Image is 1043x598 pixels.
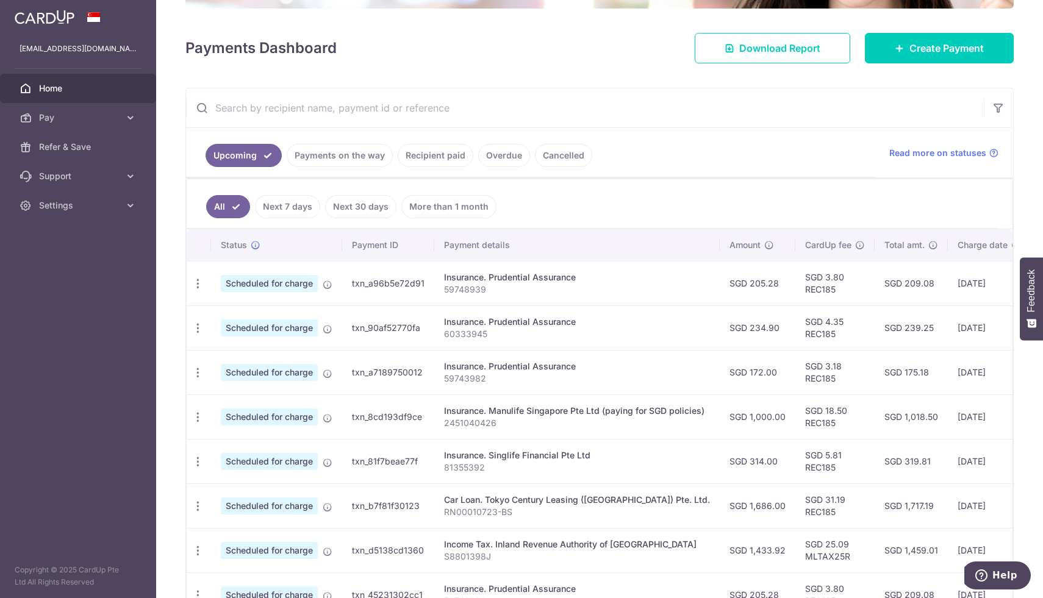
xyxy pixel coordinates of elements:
p: 59748939 [444,283,710,296]
span: Home [39,82,120,94]
div: Insurance. Prudential Assurance [444,316,710,328]
div: Insurance. Prudential Assurance [444,583,710,595]
span: Scheduled for charge [221,453,318,470]
td: SGD 1,686.00 [720,483,795,528]
a: Payments on the way [287,144,393,167]
a: Recipient paid [398,144,473,167]
a: All [206,195,250,218]
td: txn_a96b5e72d91 [342,261,434,305]
span: Scheduled for charge [221,364,318,381]
td: SGD 25.09 MLTAX25R [795,528,875,572]
input: Search by recipient name, payment id or reference [186,88,984,127]
a: Cancelled [535,144,592,167]
div: Income Tax. Inland Revenue Authority of [GEOGRAPHIC_DATA] [444,538,710,550]
iframe: Opens a widget where you can find more information [964,561,1031,592]
a: Create Payment [865,33,1014,63]
img: CardUp [15,10,74,24]
th: Payment details [434,229,720,261]
p: 2451040426 [444,417,710,429]
td: SGD 239.25 [875,305,948,350]
span: Charge date [958,239,1008,251]
span: Read more on statuses [889,147,986,159]
div: Insurance. Prudential Assurance [444,360,710,372]
td: SGD 1,000.00 [720,394,795,439]
td: SGD 1,433.92 [720,528,795,572]
td: SGD 31.19 REC185 [795,483,875,528]
td: SGD 1,459.01 [875,528,948,572]
td: txn_90af52770fa [342,305,434,350]
td: SGD 1,717.19 [875,483,948,528]
span: Refer & Save [39,141,120,153]
td: SGD 209.08 [875,261,948,305]
a: Download Report [695,33,850,63]
td: SGD 5.81 REC185 [795,439,875,483]
td: SGD 3.18 REC185 [795,350,875,394]
p: 81355392 [444,461,710,474]
a: Read more on statuses [889,147,998,159]
td: [DATE] [948,261,1031,305]
span: Scheduled for charge [221,275,318,292]
a: More than 1 month [401,195,496,218]
span: Download Report [739,41,820,55]
td: [DATE] [948,305,1031,350]
td: [DATE] [948,394,1031,439]
td: SGD 205.28 [720,261,795,305]
div: Insurance. Prudential Assurance [444,271,710,283]
span: CardUp fee [805,239,851,251]
span: Amount [729,239,761,251]
span: Feedback [1026,269,1037,312]
td: txn_81f7beae77f [342,439,434,483]
td: [DATE] [948,483,1031,528]
td: txn_8cd193df9ce [342,394,434,439]
td: SGD 175.18 [875,350,948,394]
h4: Payments Dashboard [185,37,337,59]
a: Next 7 days [255,195,320,218]
span: Scheduled for charge [221,497,318,514]
td: [DATE] [948,439,1031,483]
p: [EMAIL_ADDRESS][DOMAIN_NAME] [20,43,137,55]
td: SGD 1,018.50 [875,394,948,439]
td: SGD 4.35 REC185 [795,305,875,350]
td: [DATE] [948,528,1031,572]
a: Overdue [478,144,530,167]
span: Create Payment [909,41,984,55]
td: SGD 3.80 REC185 [795,261,875,305]
span: Settings [39,199,120,212]
p: RN00010723-BS [444,506,710,518]
td: SGD 18.50 REC185 [795,394,875,439]
div: Car Loan. Tokyo Century Leasing ([GEOGRAPHIC_DATA]) Pte. Ltd. [444,494,710,506]
span: Pay [39,112,120,124]
button: Feedback - Show survey [1020,257,1043,340]
a: Next 30 days [325,195,396,218]
a: Upcoming [206,144,282,167]
td: SGD 172.00 [720,350,795,394]
span: Scheduled for charge [221,408,318,425]
div: Insurance. Singlife Financial Pte Ltd [444,449,710,461]
div: Insurance. Manulife Singapore Pte Ltd (paying for SGD policies) [444,405,710,417]
span: Status [221,239,247,251]
td: txn_a7189750012 [342,350,434,394]
p: 60333945 [444,328,710,340]
p: S8801398J [444,550,710,563]
td: txn_d5138cd1360 [342,528,434,572]
td: SGD 319.81 [875,439,948,483]
td: txn_b7f81f30123 [342,483,434,528]
th: Payment ID [342,229,434,261]
p: 59743982 [444,372,710,385]
td: [DATE] [948,350,1031,394]
span: Scheduled for charge [221,542,318,559]
span: Scheduled for charge [221,319,318,336]
span: Support [39,170,120,182]
td: SGD 314.00 [720,439,795,483]
span: Total amt. [884,239,925,251]
td: SGD 234.90 [720,305,795,350]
